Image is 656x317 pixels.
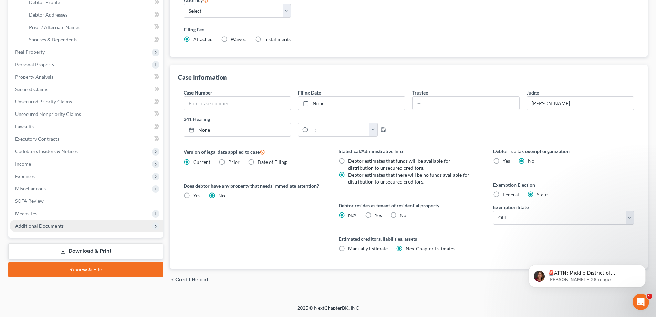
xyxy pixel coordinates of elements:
span: Yes [503,158,510,164]
a: SOFA Review [10,195,163,207]
a: Secured Claims [10,83,163,96]
span: No [400,212,406,218]
span: Current [193,159,210,165]
span: Secured Claims [15,86,48,92]
a: Review & File [8,262,163,277]
span: Executory Contracts [15,136,59,142]
span: Unsecured Nonpriority Claims [15,111,81,117]
span: State [537,191,548,197]
label: Judge [527,89,539,96]
label: Estimated creditors, liabilities, assets [339,235,479,242]
input: -- : -- [308,123,369,136]
a: Unsecured Priority Claims [10,96,163,108]
span: 9 [647,294,652,299]
a: Unsecured Nonpriority Claims [10,108,163,120]
span: Additional Documents [15,223,64,229]
div: 2025 © NextChapterBK, INC [132,305,524,317]
span: SOFA Review [15,198,44,204]
span: Prior [228,159,240,165]
iframe: Intercom notifications message [518,250,656,298]
span: Property Analysis [15,74,53,80]
label: 341 Hearing [180,116,409,123]
label: Debtor is a tax exempt organization [493,148,634,155]
span: N/A [348,212,357,218]
label: Statistical/Administrative Info [339,148,479,155]
span: Yes [193,192,200,198]
label: Exemption State [493,204,529,211]
span: Debtor estimates that funds will be available for distribution to unsecured creditors. [348,158,450,171]
input: -- [413,97,519,110]
span: Expenses [15,173,35,179]
a: Debtor Addresses [23,9,163,21]
input: Enter case number... [184,97,291,110]
label: Filing Fee [184,26,634,33]
label: Does debtor have any property that needs immediate attention? [184,182,324,189]
label: Version of legal data applied to case [184,148,324,156]
i: chevron_left [170,277,175,283]
span: Unsecured Priority Claims [15,99,72,105]
span: Debtor Addresses [29,12,67,18]
a: Property Analysis [10,71,163,83]
span: Codebtors Insiders & Notices [15,148,78,154]
span: Lawsuits [15,123,34,129]
label: Debtor resides as tenant of residential property [339,202,479,209]
div: Case Information [178,73,227,81]
label: Filing Date [298,89,321,96]
span: Date of Filing [258,159,287,165]
span: Personal Property [15,61,54,67]
a: None [184,123,291,136]
span: Real Property [15,49,45,55]
span: Manually Estimate [348,246,388,251]
a: Spouses & Dependents [23,33,163,46]
label: Trustee [412,89,428,96]
span: Prior / Alternate Names [29,24,80,30]
span: Credit Report [175,277,208,283]
a: Lawsuits [10,120,163,133]
span: Income [15,161,31,167]
span: Spouses & Dependents [29,37,77,42]
span: No [218,192,225,198]
span: Yes [375,212,382,218]
span: Means Test [15,210,39,216]
span: Waived [231,36,247,42]
span: Federal [503,191,519,197]
input: -- [527,97,634,110]
span: Installments [264,36,291,42]
span: No [528,158,534,164]
span: Miscellaneous [15,186,46,191]
iframe: Intercom live chat [633,294,649,310]
a: Download & Print [8,243,163,259]
a: Executory Contracts [10,133,163,145]
button: chevron_left Credit Report [170,277,208,283]
a: Prior / Alternate Names [23,21,163,33]
span: Attached [193,36,213,42]
label: Exemption Election [493,181,634,188]
a: None [298,97,405,110]
span: NextChapter Estimates [406,246,455,251]
label: Case Number [184,89,212,96]
span: Debtor estimates that there will be no funds available for distribution to unsecured creditors. [348,172,469,185]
